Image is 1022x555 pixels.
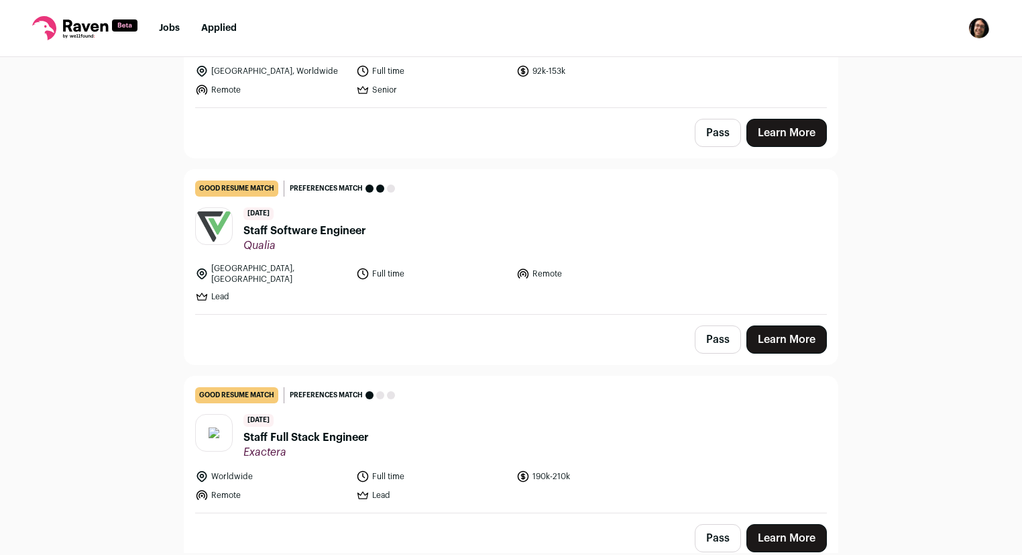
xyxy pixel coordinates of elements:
[201,23,237,33] a: Applied
[243,430,369,446] span: Staff Full Stack Engineer
[195,181,278,197] div: good resume match
[195,263,348,285] li: [GEOGRAPHIC_DATA], [GEOGRAPHIC_DATA]
[356,83,509,97] li: Senior
[290,182,363,195] span: Preferences match
[356,489,509,502] li: Lead
[243,239,366,252] span: Qualia
[196,208,232,244] img: 2d02ed7a6b7aaa0046f83ada6d3c9358734e17dda9cc0444c4a1b8d17bfed903.png
[695,325,741,354] button: Pass
[356,64,509,78] li: Full time
[746,524,827,552] a: Learn More
[290,389,363,402] span: Preferences match
[195,64,348,78] li: [GEOGRAPHIC_DATA], Worldwide
[695,119,741,147] button: Pass
[209,427,219,438] img: bf011f9890f908dd5c39c394ae6590587ce80d6eb7266e72b4b1425e9dda4310.svg
[243,207,274,220] span: [DATE]
[195,83,348,97] li: Remote
[195,489,348,502] li: Remote
[968,17,990,39] button: Open dropdown
[184,376,838,513] a: good resume match Preferences match [DATE] Staff Full Stack Engineer Exactera Worldwide Full time...
[356,470,509,483] li: Full time
[184,170,838,314] a: good resume match Preferences match [DATE] Staff Software Engineer Qualia [GEOGRAPHIC_DATA], [GEO...
[516,470,669,483] li: 190k-210k
[746,119,827,147] a: Learn More
[243,414,274,427] span: [DATE]
[746,325,827,354] a: Learn More
[195,387,278,403] div: good resume match
[516,263,669,285] li: Remote
[159,23,180,33] a: Jobs
[195,290,348,303] li: Lead
[243,446,369,459] span: Exactera
[243,223,366,239] span: Staff Software Engineer
[356,263,509,285] li: Full time
[695,524,741,552] button: Pass
[516,64,669,78] li: 92k-153k
[195,470,348,483] li: Worldwide
[968,17,990,39] img: 6744208-medium_jpg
